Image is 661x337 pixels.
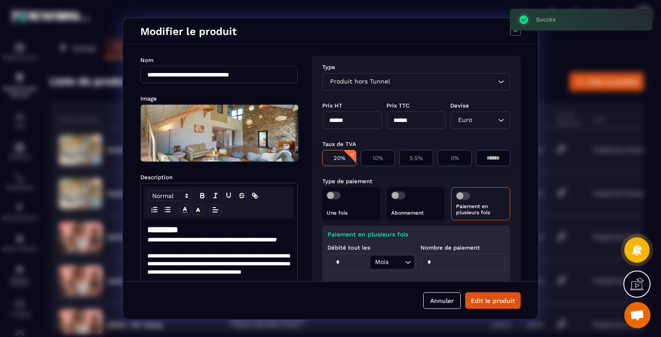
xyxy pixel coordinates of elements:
div: Ouvrir le chat [624,302,651,328]
label: Débité tout les [327,244,370,250]
label: Type [322,63,335,70]
label: Nom [140,56,153,63]
input: Search for option [392,76,496,86]
button: Annuler [423,292,461,309]
label: Prix TTC [386,102,410,108]
p: 20% [327,154,351,161]
h4: Modifier le produit [140,25,237,37]
button: Edit le produit [465,292,521,309]
label: Image [140,95,157,101]
label: Type de paiement [322,177,372,184]
input: Search for option [390,257,403,267]
input: Search for option [474,115,496,125]
p: 5.5% [404,154,428,161]
span: Mois [373,257,390,267]
p: 10% [365,154,390,161]
span: Euro [456,115,474,125]
div: Search for option [450,111,510,129]
label: Description [140,174,173,180]
span: Produit hors Tunnel [328,76,392,86]
label: Taux de TVA [322,140,356,147]
label: Nombre de paiement [421,244,480,250]
p: Paiement en plusieurs fois [327,230,505,237]
div: Search for option [370,255,414,268]
label: Prix HT [322,102,342,108]
p: Paiement en plusieurs fois [456,203,505,215]
p: Abonnement [391,209,441,215]
label: Devise [450,102,469,108]
div: Search for option [322,73,510,90]
p: Une fois [327,209,376,215]
p: 0% [442,154,467,161]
